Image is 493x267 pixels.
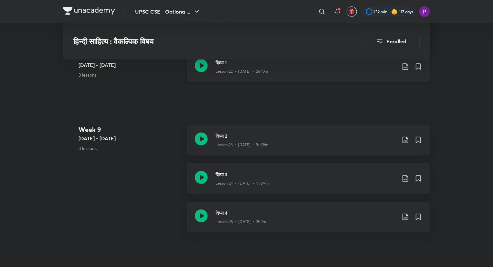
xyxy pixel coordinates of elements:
img: Preeti Pandey [419,6,430,17]
p: Lesson 24 • [DATE] • 1h 59m [215,180,269,186]
button: UPSC CSE - Optiona ... [131,5,205,18]
button: Enrolled [363,34,420,49]
img: Company Logo [63,7,115,15]
h3: दिव्या 2 [215,133,396,139]
p: Lesson 23 • [DATE] • 1h 59m [215,142,268,148]
h3: हिन्दी साहित्य : वैकल्पिक विषय [73,37,326,46]
h3: दिव्या 1 [215,59,396,66]
h5: [DATE] - [DATE] [79,61,182,69]
a: दिव्या 1Lesson 22 • [DATE] • 2h 10m [187,51,430,90]
img: avatar [349,9,355,15]
h3: दिव्या 3 [215,171,396,178]
img: streak [391,8,398,15]
p: Lesson 22 • [DATE] • 2h 10m [215,69,268,74]
a: दिव्या 2Lesson 23 • [DATE] • 1h 59m [187,125,430,163]
a: दिव्या 4Lesson 25 • [DATE] • 2h 1m [187,202,430,240]
p: 3 lessons [79,71,182,78]
h3: दिव्या 4 [215,209,396,216]
p: 3 lessons [79,145,182,152]
h4: Week 9 [79,125,182,134]
button: avatar [347,6,357,17]
a: Company Logo [63,7,115,16]
p: Lesson 25 • [DATE] • 2h 1m [215,219,266,225]
h5: [DATE] - [DATE] [79,134,182,142]
a: दिव्या 3Lesson 24 • [DATE] • 1h 59m [187,163,430,202]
